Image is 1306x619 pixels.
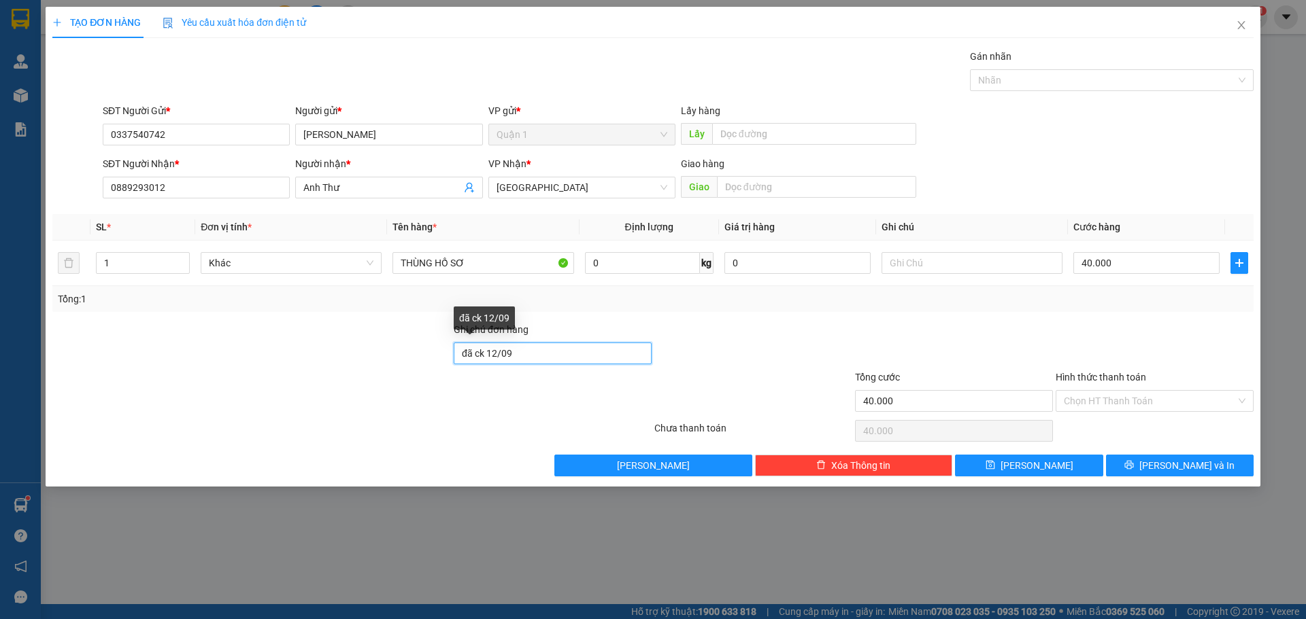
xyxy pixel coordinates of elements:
[295,156,482,171] div: Người nhận
[497,177,667,198] span: Nha Trang
[617,458,690,473] span: [PERSON_NAME]
[1001,458,1073,473] span: [PERSON_NAME]
[392,252,573,274] input: VD: Bàn, Ghế
[464,182,475,193] span: user-add
[724,252,871,274] input: 0
[1230,252,1248,274] button: plus
[163,17,306,28] span: Yêu cầu xuất hóa đơn điện tử
[94,58,181,103] li: VP [GEOGRAPHIC_DATA]
[831,458,890,473] span: Xóa Thông tin
[681,105,720,116] span: Lấy hàng
[488,158,526,169] span: VP Nhận
[681,176,717,198] span: Giao
[625,222,673,232] span: Định lượng
[717,176,916,198] input: Dọc đường
[295,103,482,118] div: Người gửi
[700,252,714,274] span: kg
[712,123,916,145] input: Dọc đường
[681,123,712,145] span: Lấy
[392,222,437,232] span: Tên hàng
[855,372,900,383] span: Tổng cước
[1236,20,1247,31] span: close
[1124,460,1134,471] span: printer
[1139,458,1235,473] span: [PERSON_NAME] và In
[454,342,652,364] input: Ghi chú đơn hàng
[58,252,80,274] button: delete
[755,455,953,476] button: deleteXóa Thông tin
[52,18,62,27] span: plus
[816,460,826,471] span: delete
[103,103,290,118] div: SĐT Người Gửi
[454,324,529,335] label: Ghi chú đơn hàng
[1231,258,1248,268] span: plus
[209,253,373,273] span: Khác
[7,7,197,33] li: Bình Minh Tải
[955,455,1103,476] button: save[PERSON_NAME]
[724,222,775,232] span: Giá trị hàng
[653,421,854,444] div: Chưa thanh toán
[497,124,667,145] span: Quận 1
[1056,372,1146,383] label: Hình thức thanh toán
[96,222,107,232] span: SL
[454,306,515,330] div: đã ck 12/09
[986,460,995,471] span: save
[1073,222,1120,232] span: Cước hàng
[7,7,54,54] img: logo.jpg
[876,214,1068,241] th: Ghi chú
[488,103,675,118] div: VP gửi
[58,291,504,306] div: Tổng: 1
[882,252,1062,274] input: Ghi Chú
[201,222,252,232] span: Đơn vị tính
[52,17,141,28] span: TẠO ĐƠN HÀNG
[163,18,173,29] img: icon
[1222,7,1260,45] button: Close
[103,156,290,171] div: SĐT Người Nhận
[7,58,94,103] li: VP [GEOGRAPHIC_DATA]
[681,158,724,169] span: Giao hàng
[1106,455,1254,476] button: printer[PERSON_NAME] và In
[970,51,1011,62] label: Gán nhãn
[554,455,752,476] button: [PERSON_NAME]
